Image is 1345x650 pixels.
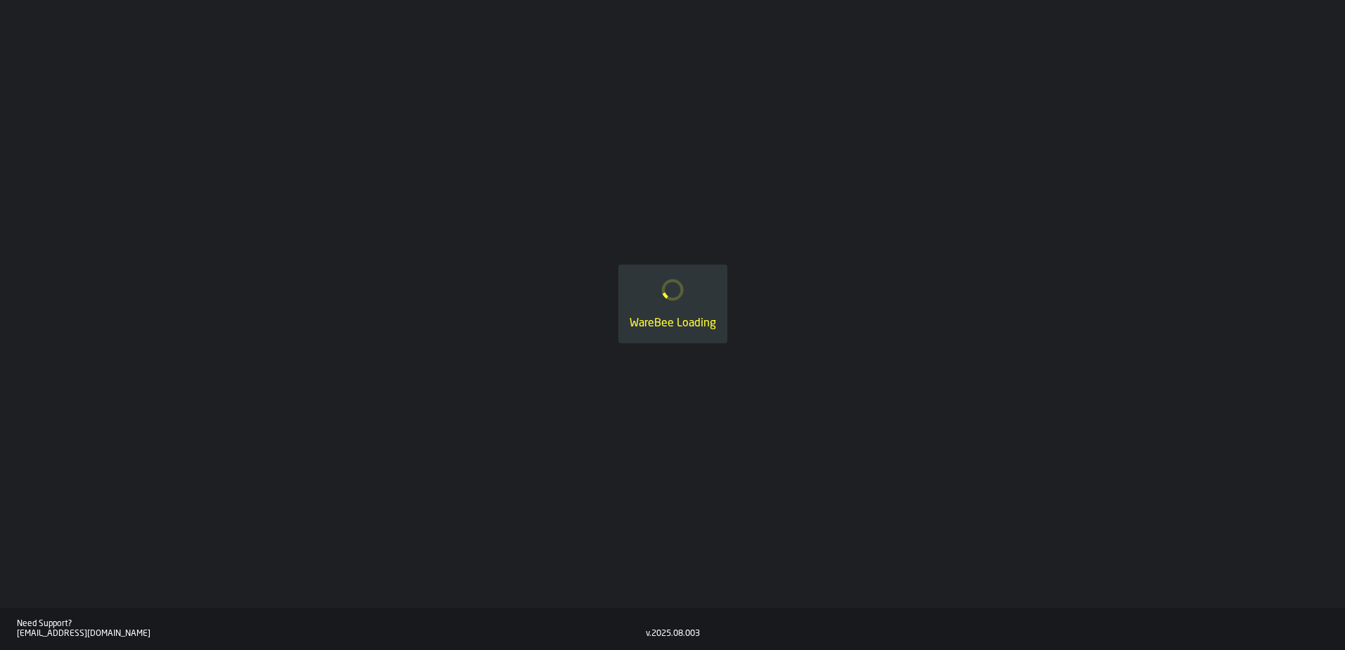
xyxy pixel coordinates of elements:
div: 2025.08.003 [651,629,700,639]
div: Need Support? [17,619,646,629]
div: [EMAIL_ADDRESS][DOMAIN_NAME] [17,629,646,639]
div: v. [646,629,651,639]
a: Need Support?[EMAIL_ADDRESS][DOMAIN_NAME] [17,619,646,639]
div: WareBee Loading [630,315,716,332]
